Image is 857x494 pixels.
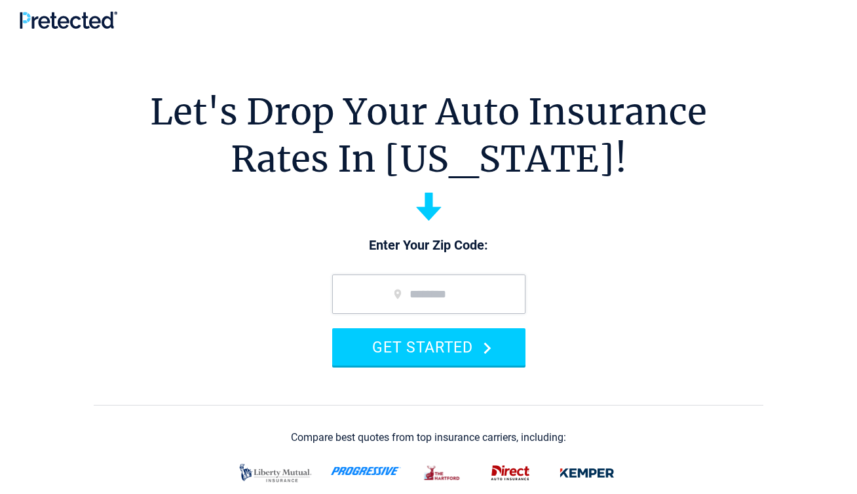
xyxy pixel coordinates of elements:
[319,237,539,255] p: Enter Your Zip Code:
[150,88,707,183] h1: Let's Drop Your Auto Insurance Rates In [US_STATE]!
[20,11,117,29] img: Pretected Logo
[332,275,525,314] input: zip code
[291,432,566,444] div: Compare best quotes from top insurance carriers, including:
[331,466,401,476] img: progressive
[332,328,525,366] button: GET STARTED
[236,457,315,489] img: liberty
[552,459,622,487] img: kemper
[484,459,537,487] img: direct
[417,459,468,487] img: thehartford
